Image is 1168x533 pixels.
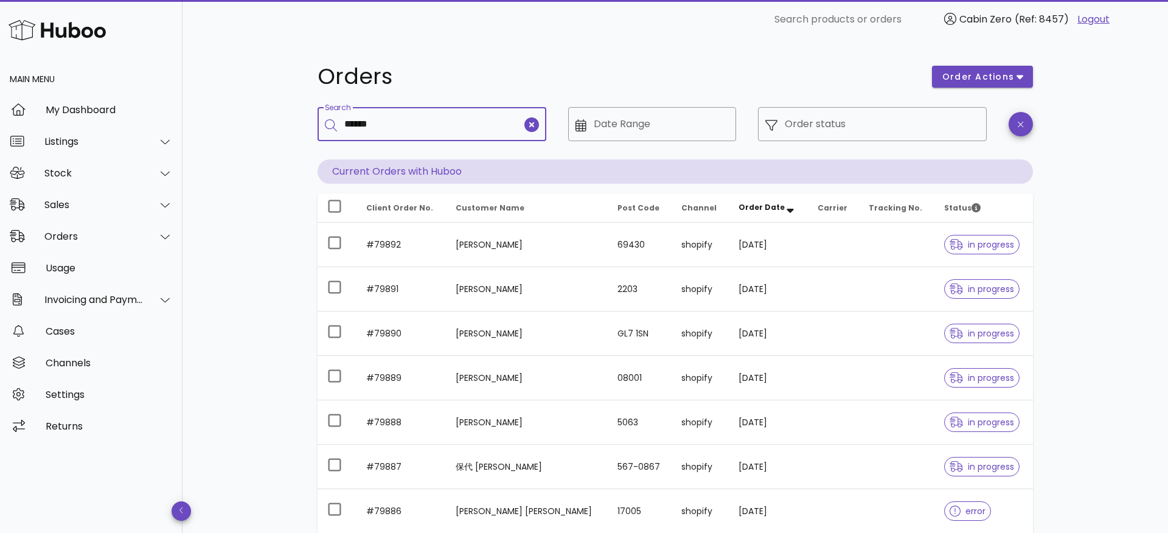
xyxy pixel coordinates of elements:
[681,203,717,213] span: Channel
[672,267,728,312] td: shopify
[524,117,539,132] button: clear icon
[44,231,144,242] div: Orders
[672,400,728,445] td: shopify
[608,223,672,267] td: 69430
[356,312,446,356] td: #79890
[608,445,672,489] td: 567-0867
[729,223,808,267] td: [DATE]
[950,329,1014,338] span: in progress
[446,267,607,312] td: [PERSON_NAME]
[729,267,808,312] td: [DATE]
[950,285,1014,293] span: in progress
[446,356,607,400] td: [PERSON_NAME]
[672,356,728,400] td: shopify
[356,193,446,223] th: Client Order No.
[608,356,672,400] td: 08001
[672,193,728,223] th: Channel
[46,389,173,400] div: Settings
[356,356,446,400] td: #79889
[318,159,1033,184] p: Current Orders with Huboo
[446,193,607,223] th: Customer Name
[608,400,672,445] td: 5063
[869,203,922,213] span: Tracking No.
[608,312,672,356] td: GL7 1SN
[46,262,173,274] div: Usage
[950,240,1014,249] span: in progress
[446,223,607,267] td: [PERSON_NAME]
[44,199,144,211] div: Sales
[932,66,1033,88] button: order actions
[934,193,1033,223] th: Status
[446,400,607,445] td: [PERSON_NAME]
[44,167,144,179] div: Stock
[608,193,672,223] th: Post Code
[46,326,173,337] div: Cases
[672,445,728,489] td: shopify
[608,267,672,312] td: 2203
[318,66,917,88] h1: Orders
[672,223,728,267] td: shopify
[46,420,173,432] div: Returns
[859,193,934,223] th: Tracking No.
[44,136,144,147] div: Listings
[366,203,433,213] span: Client Order No.
[446,445,607,489] td: 保代 [PERSON_NAME]
[950,418,1014,427] span: in progress
[942,71,1015,83] span: order actions
[446,312,607,356] td: [PERSON_NAME]
[729,312,808,356] td: [DATE]
[729,356,808,400] td: [DATE]
[617,203,659,213] span: Post Code
[950,507,985,515] span: error
[9,17,106,43] img: Huboo Logo
[739,202,785,212] span: Order Date
[950,374,1014,382] span: in progress
[1077,12,1110,27] a: Logout
[950,462,1014,471] span: in progress
[356,267,446,312] td: #79891
[356,223,446,267] td: #79892
[959,12,1012,26] span: Cabin Zero
[356,400,446,445] td: #79888
[729,193,808,223] th: Order Date: Sorted descending. Activate to remove sorting.
[46,104,173,116] div: My Dashboard
[729,445,808,489] td: [DATE]
[672,312,728,356] td: shopify
[456,203,524,213] span: Customer Name
[44,294,144,305] div: Invoicing and Payments
[46,357,173,369] div: Channels
[356,445,446,489] td: #79887
[1015,12,1069,26] span: (Ref: 8457)
[729,400,808,445] td: [DATE]
[944,203,981,213] span: Status
[808,193,859,223] th: Carrier
[818,203,847,213] span: Carrier
[325,103,350,113] label: Search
